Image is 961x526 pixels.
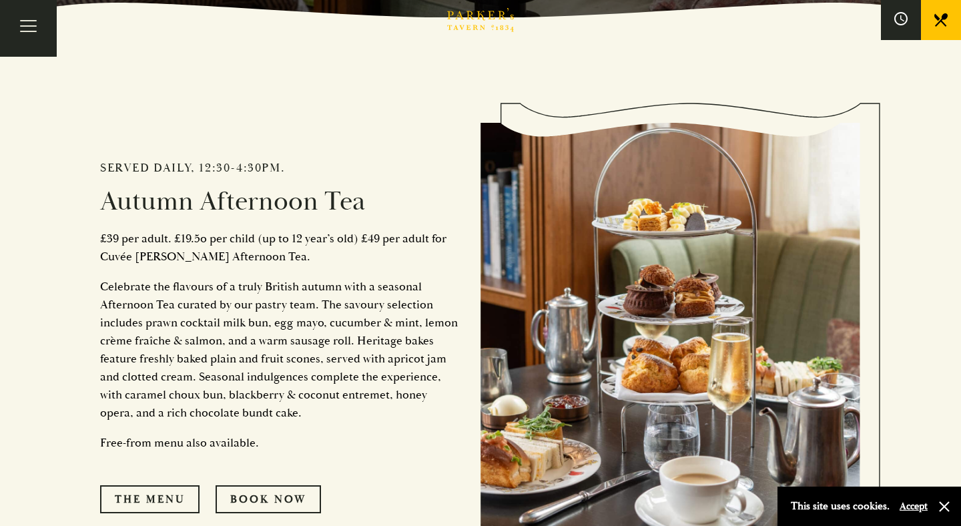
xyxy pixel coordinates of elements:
[100,434,460,452] p: Free-from menu also available.
[100,161,460,176] h2: Served daily, 12:30-4:30pm.
[100,485,200,513] a: The Menu
[100,278,460,422] p: Celebrate the flavours of a truly British autumn with a seasonal Afternoon Tea curated by our pas...
[900,500,928,513] button: Accept
[791,497,890,516] p: This site uses cookies.
[100,230,460,266] p: £39 per adult. £19.5o per child (up to 12 year’s old) £49 per adult for Cuvée [PERSON_NAME] After...
[100,186,460,218] h2: Autumn Afternoon Tea
[216,485,321,513] a: Book Now
[938,500,951,513] button: Close and accept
